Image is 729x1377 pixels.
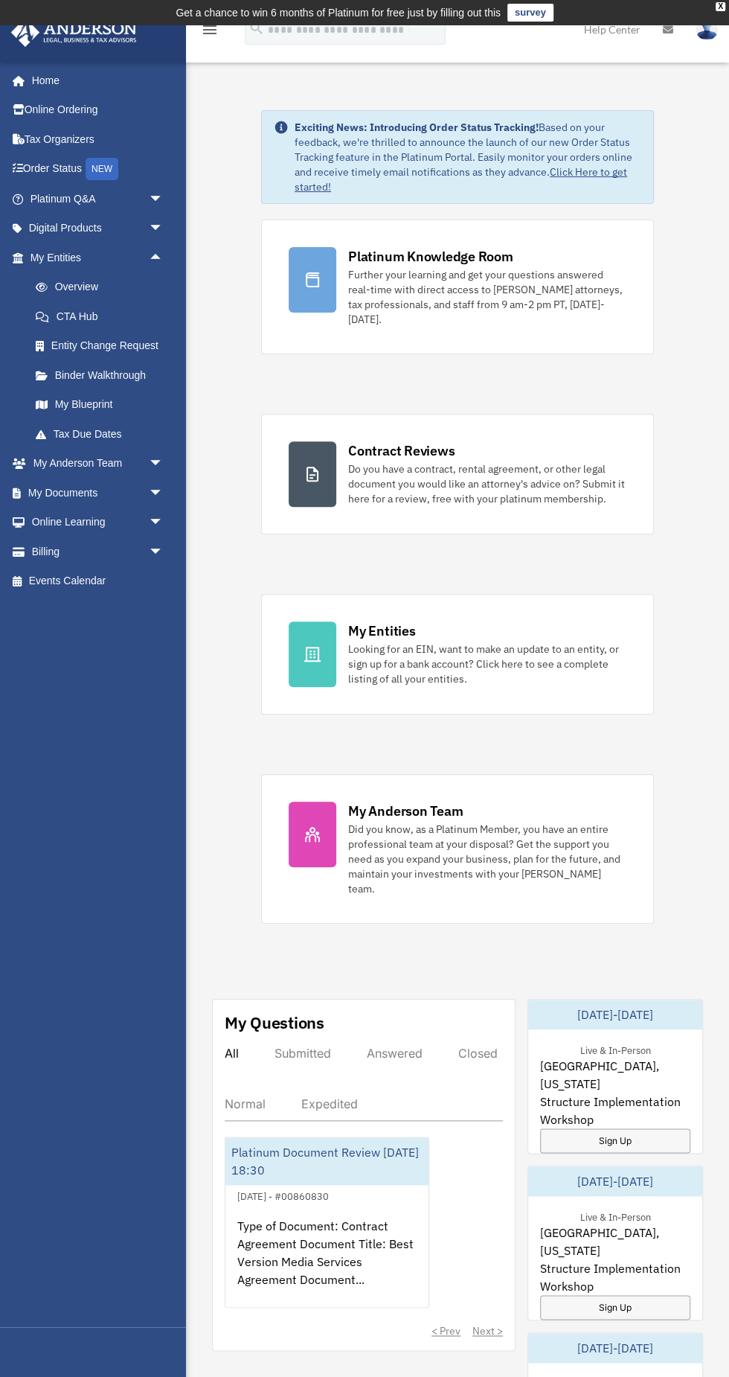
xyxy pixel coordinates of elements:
a: Digital Productsarrow_drop_down [10,214,186,243]
a: My Anderson Team Did you know, as a Platinum Member, you have an entire professional team at your... [261,774,654,924]
div: All [225,1046,239,1061]
a: Tax Organizers [10,124,186,154]
a: Home [10,66,179,95]
i: search [248,20,265,36]
span: arrow_drop_down [149,214,179,244]
div: Live & In-Person [568,1041,663,1057]
i: menu [201,21,219,39]
a: Overview [21,272,186,302]
div: Further your learning and get your questions answered real-time with direct access to [PERSON_NAM... [348,267,626,327]
span: arrow_drop_down [149,508,179,538]
img: Anderson Advisors Platinum Portal [7,18,141,47]
a: Order StatusNEW [10,154,186,185]
div: close [716,2,725,11]
a: Platinum Knowledge Room Further your learning and get your questions answered real-time with dire... [261,220,654,354]
div: Platinum Knowledge Room [348,247,513,266]
a: CTA Hub [21,301,186,331]
div: NEW [86,158,118,180]
a: Platinum Document Review [DATE] 18:30[DATE] - #00860830Type of Document: Contract Agreement Docum... [225,1137,429,1308]
a: Sign Up [540,1128,690,1153]
a: Click Here to get started! [295,165,627,194]
div: My Entities [348,622,415,640]
a: My Entitiesarrow_drop_up [10,243,186,272]
a: My Entities Looking for an EIN, want to make an update to an entity, or sign up for a bank accoun... [261,594,654,715]
a: My Anderson Teamarrow_drop_down [10,449,186,479]
a: My Documentsarrow_drop_down [10,478,186,508]
a: Entity Change Request [21,331,186,361]
div: Looking for an EIN, want to make an update to an entity, or sign up for a bank account? Click her... [348,642,626,686]
span: arrow_drop_down [149,537,179,567]
a: Online Learningarrow_drop_down [10,508,186,537]
div: Submitted [274,1046,331,1061]
a: Sign Up [540,1295,690,1320]
div: My Questions [225,1012,324,1034]
span: Structure Implementation Workshop [540,1093,690,1128]
div: Live & In-Person [568,1208,663,1224]
a: Binder Walkthrough [21,360,186,390]
div: Answered [367,1046,423,1061]
div: Platinum Document Review [DATE] 18:30 [225,1137,428,1185]
span: [GEOGRAPHIC_DATA], [US_STATE] [540,1224,690,1259]
span: [GEOGRAPHIC_DATA], [US_STATE] [540,1057,690,1093]
img: User Pic [696,19,718,40]
a: Events Calendar [10,566,186,596]
div: Expedited [301,1096,358,1111]
div: Contract Reviews [348,441,455,460]
a: My Blueprint [21,390,186,420]
div: [DATE]-[DATE] [528,1000,702,1029]
div: Closed [458,1046,498,1061]
a: Tax Due Dates [21,419,186,449]
a: menu [201,26,219,39]
div: Do you have a contract, rental agreement, or other legal document you would like an attorney's ad... [348,461,626,506]
a: Billingarrow_drop_down [10,537,186,566]
div: Type of Document: Contract Agreement Document Title: Best Version Media Services Agreement Docume... [225,1205,428,1321]
a: survey [507,4,553,22]
span: Structure Implementation Workshop [540,1259,690,1295]
a: Platinum Q&Aarrow_drop_down [10,184,186,214]
div: [DATE] - #00860830 [225,1187,341,1203]
div: Get a chance to win 6 months of Platinum for free just by filling out this [176,4,501,22]
span: arrow_drop_up [149,243,179,273]
div: Based on your feedback, we're thrilled to announce the launch of our new Order Status Tracking fe... [295,120,641,194]
span: arrow_drop_down [149,449,179,479]
div: Normal [225,1096,266,1111]
a: Online Ordering [10,95,186,125]
div: My Anderson Team [348,802,463,820]
span: arrow_drop_down [149,478,179,508]
a: Contract Reviews Do you have a contract, rental agreement, or other legal document you would like... [261,414,654,534]
strong: Exciting News: Introducing Order Status Tracking! [295,121,539,134]
div: [DATE]-[DATE] [528,1166,702,1196]
div: Did you know, as a Platinum Member, you have an entire professional team at your disposal? Get th... [348,822,626,896]
div: [DATE]-[DATE] [528,1333,702,1363]
span: arrow_drop_down [149,184,179,214]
